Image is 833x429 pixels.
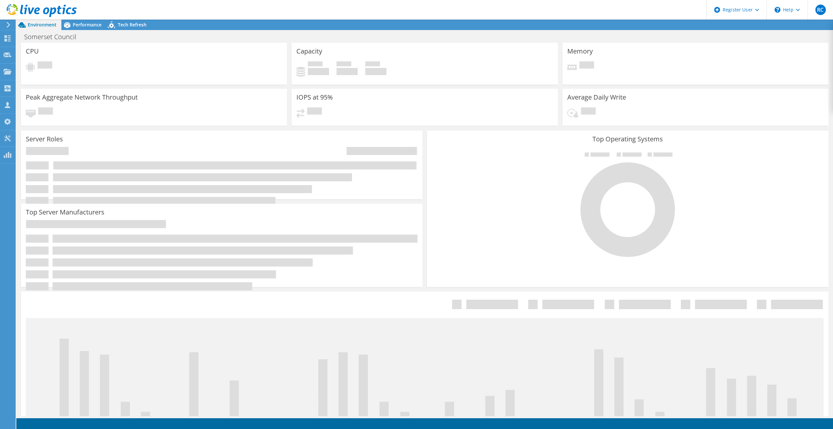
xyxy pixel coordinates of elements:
h4: 0 GiB [337,68,358,75]
span: Tech Refresh [118,22,147,28]
h3: Average Daily Write [567,94,626,101]
h3: Top Server Manufacturers [26,209,104,216]
h4: 0 GiB [365,68,386,75]
span: Total [365,61,380,68]
span: Pending [579,61,594,70]
h3: Server Roles [26,135,63,143]
h1: Somerset Council [21,33,86,40]
h3: CPU [26,48,39,55]
svg: \n [775,7,780,13]
span: Pending [38,107,53,116]
span: Performance [73,22,102,28]
span: Pending [307,107,322,116]
span: Used [308,61,322,68]
h3: IOPS at 95% [296,94,333,101]
h3: Memory [567,48,593,55]
span: Free [337,61,351,68]
span: Pending [38,61,52,70]
h3: Peak Aggregate Network Throughput [26,94,138,101]
h4: 0 GiB [308,68,329,75]
span: Pending [581,107,596,116]
h3: Top Operating Systems [432,135,824,143]
span: Environment [28,22,56,28]
span: RC [815,5,826,15]
h3: Capacity [296,48,322,55]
